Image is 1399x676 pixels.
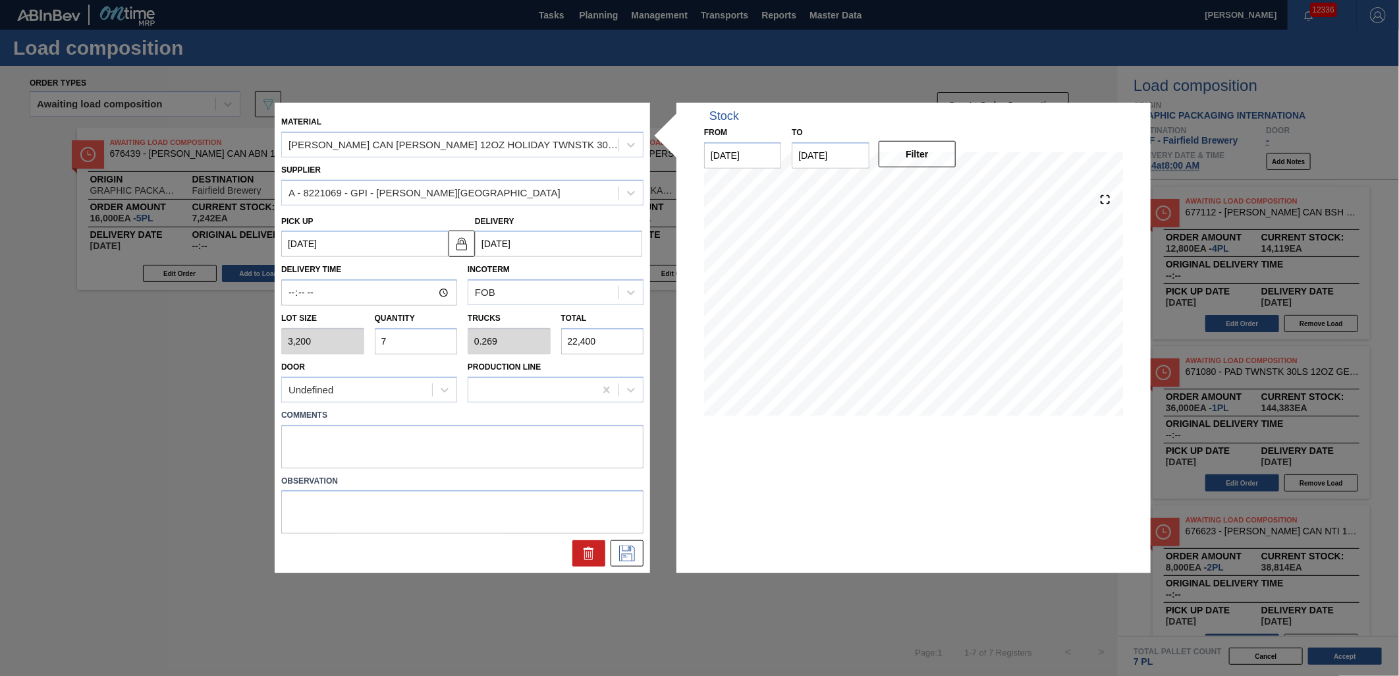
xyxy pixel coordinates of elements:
input: mm/dd/yyyy [281,231,449,257]
label: Production Line [468,362,541,372]
label: Delivery Time [281,260,457,279]
div: FOB [475,287,495,298]
label: Door [281,362,305,372]
label: Material [281,117,321,127]
label: Lot size [281,309,364,328]
label: From [704,128,727,137]
button: locked [449,230,475,256]
label: Comments [281,406,644,425]
label: Total [561,314,587,323]
div: [PERSON_NAME] CAN [PERSON_NAME] 12OZ HOLIDAY TWNSTK 30/12 C [288,139,620,150]
div: A - 8221069 - GPI - [PERSON_NAME][GEOGRAPHIC_DATA] [288,187,561,198]
div: Save Suggestion [611,540,644,567]
label: to [792,128,802,137]
div: Stock [709,109,739,123]
div: Delete Suggestion [572,540,605,567]
label: Pick up [281,216,314,225]
label: Observation [281,471,644,490]
div: Undefined [288,384,333,395]
button: Filter [879,141,956,167]
label: Supplier [281,165,321,175]
img: locked [454,235,470,251]
label: Trucks [468,314,501,323]
label: Quantity [375,314,415,323]
input: mm/dd/yyyy [704,142,781,169]
label: Incoterm [468,265,510,274]
input: mm/dd/yyyy [792,142,869,169]
input: mm/dd/yyyy [475,231,642,257]
label: Delivery [475,216,514,225]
